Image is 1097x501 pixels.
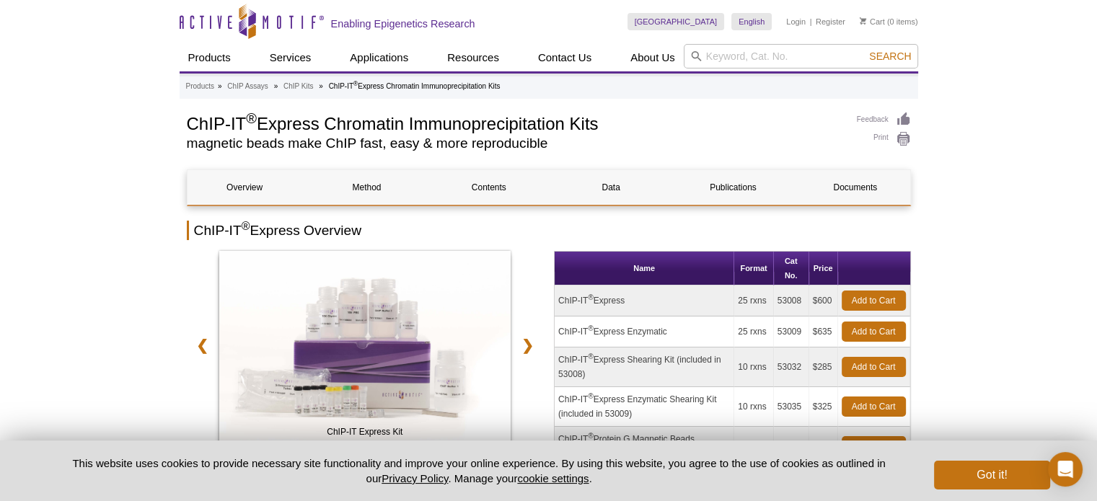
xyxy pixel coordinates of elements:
sup: ® [242,220,250,232]
input: Keyword, Cat. No. [684,44,918,68]
td: ChIP-IT Express [555,285,734,316]
img: ChIP-IT Express Kit [219,251,511,445]
h2: ChIP-IT Express Overview [187,221,911,240]
a: Applications [341,44,417,71]
td: 53008 [774,285,809,316]
a: Products [180,44,239,71]
a: Add to Cart [842,357,906,377]
sup: ® [588,432,593,440]
td: 53035 [774,387,809,427]
th: Cat No. [774,252,809,285]
h2: magnetic beads make ChIP fast, easy & more reproducible [187,137,842,150]
a: Feedback [857,112,911,128]
td: $285 [809,347,838,387]
button: Got it! [934,461,1049,489]
td: 53014 [774,427,809,466]
a: Register [816,17,845,27]
a: Products [186,80,214,93]
th: Price [809,252,838,285]
th: Format [734,252,774,285]
a: Login [786,17,806,27]
li: » [274,82,278,90]
td: ChIP-IT Express Enzymatic Shearing Kit (included in 53009) [555,387,734,427]
h1: ChIP-IT Express Chromatin Immunoprecipitation Kits [187,112,842,133]
sup: ® [246,110,257,126]
a: Overview [188,170,302,205]
img: Your Cart [860,17,866,25]
button: Search [865,50,915,63]
a: Contents [431,170,546,205]
td: $635 [809,316,838,347]
span: ChIP-IT Express Kit [222,425,508,439]
a: Publications [676,170,790,205]
td: ChIP-IT Express Enzymatic [555,316,734,347]
td: 53032 [774,347,809,387]
td: $325 [809,387,838,427]
a: Cart [860,17,885,27]
sup: ® [588,392,593,400]
sup: ® [588,324,593,332]
sup: ® [588,353,593,360]
a: [GEOGRAPHIC_DATA] [627,13,725,30]
li: ChIP-IT Express Chromatin Immunoprecipitation Kits [329,82,501,90]
li: | [810,13,812,30]
a: Add to Cart [842,291,906,311]
a: Services [261,44,320,71]
a: Resources [439,44,508,71]
h2: Enabling Epigenetics Research [331,17,475,30]
td: ChIP-IT Express Shearing Kit (included in 53008) [555,347,734,387]
a: Add to Cart [842,396,906,417]
td: $600 [809,285,838,316]
li: » [319,82,323,90]
a: ❯ [512,329,543,362]
a: Data [553,170,668,205]
td: 10 rxns [734,387,774,427]
div: Open Intercom Messenger [1048,452,1083,487]
a: ChIP Assays [227,80,268,93]
td: 10 rxns [734,347,774,387]
td: 53009 [774,316,809,347]
a: About Us [622,44,684,71]
sup: ® [353,80,358,87]
a: English [731,13,772,30]
li: (0 items) [860,13,918,30]
td: 25 rxns [734,316,774,347]
span: Search [869,50,911,62]
td: ChIP-IT Protein G Magnetic Beads (included in 53008 & 53009) [555,427,734,466]
td: 25 rxns [734,427,774,466]
a: Privacy Policy [382,472,448,484]
p: This website uses cookies to provide necessary site functionality and improve your online experie... [48,456,911,486]
a: Contact Us [529,44,600,71]
sup: ® [588,293,593,301]
a: ❮ [187,329,218,362]
a: Print [857,131,911,147]
a: Documents [798,170,912,205]
a: Add to Cart [842,436,906,456]
a: ChIP-IT Express Kit [219,251,511,450]
td: 25 rxns [734,285,774,316]
a: Add to Cart [842,322,906,342]
a: ChIP Kits [283,80,314,93]
td: $320 [809,427,838,466]
button: cookie settings [517,472,589,484]
li: » [218,82,222,90]
th: Name [555,252,734,285]
a: Method [309,170,424,205]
